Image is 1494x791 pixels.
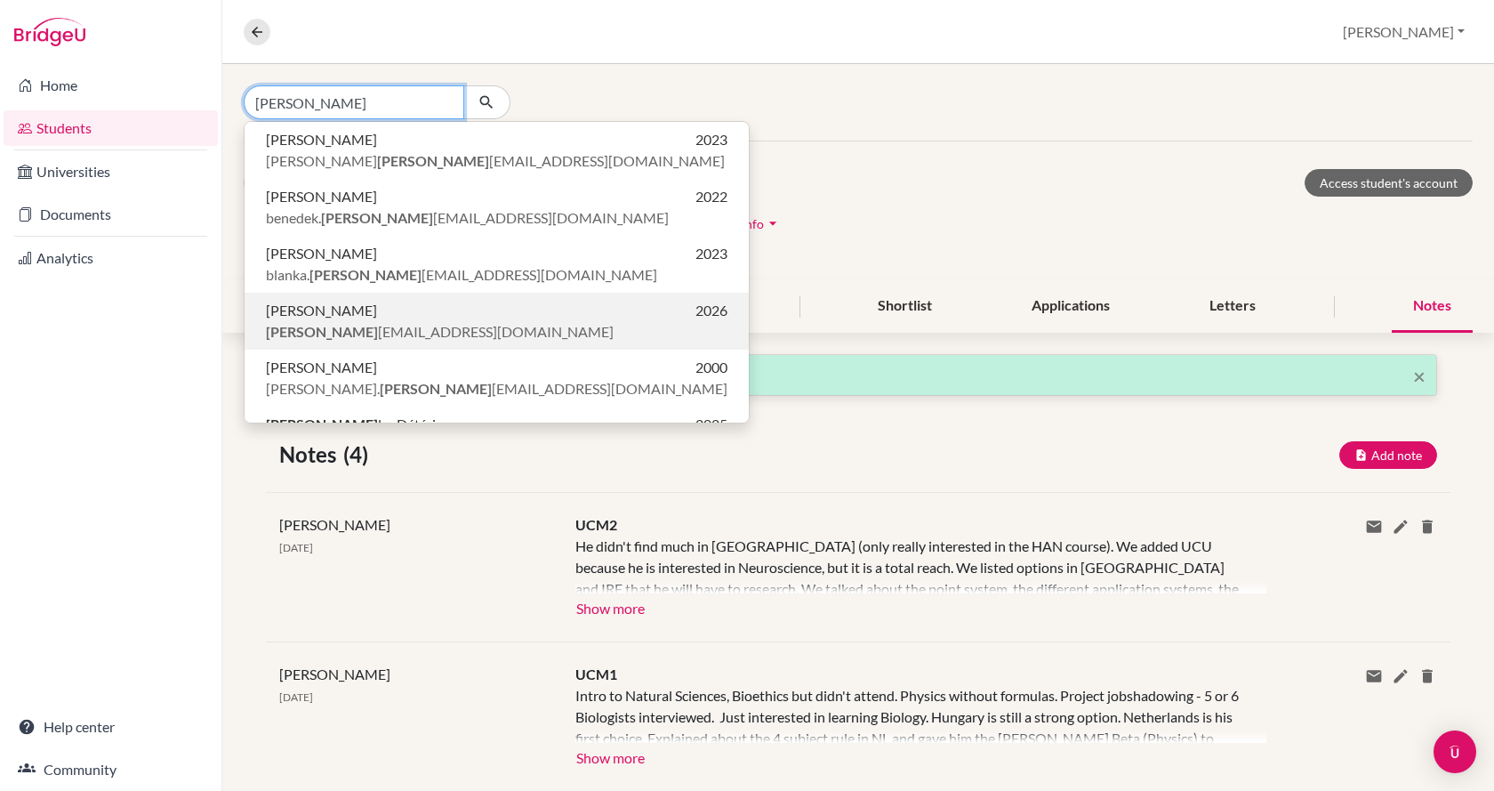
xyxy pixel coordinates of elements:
p: Note created successfully [298,366,1418,384]
button: [PERSON_NAME]2023blanka.[PERSON_NAME][EMAIL_ADDRESS][DOMAIN_NAME] [245,236,749,293]
b: [PERSON_NAME] [380,380,492,397]
span: (4) [343,439,375,471]
span: blanka. [EMAIL_ADDRESS][DOMAIN_NAME] [266,264,657,286]
b: [PERSON_NAME] [377,152,489,169]
div: Intro to Natural Sciences, Bioethics but didn't attend. Physics without formulas. Project jobshad... [575,685,1240,743]
span: [PERSON_NAME] [279,516,390,533]
span: [PERSON_NAME]. [EMAIL_ADDRESS][DOMAIN_NAME] [266,378,727,400]
a: Access student's account [1305,169,1473,197]
span: 2023 [695,243,727,264]
button: Show more [575,593,646,620]
button: [PERSON_NAME] [1335,15,1473,49]
span: 2022 [695,186,727,207]
img: Bridge-U [14,18,85,46]
span: [DATE] [279,690,313,704]
a: Universities [4,154,218,190]
b: [PERSON_NAME] [266,416,378,432]
b: [PERSON_NAME] [321,209,433,226]
a: Home [4,68,218,103]
button: [PERSON_NAME]lcs Détári2025detari.[PERSON_NAME][EMAIL_ADDRESS][DOMAIN_NAME] [245,407,749,464]
span: [EMAIL_ADDRESS][DOMAIN_NAME] [266,321,614,343]
a: Documents [4,197,218,232]
span: [DATE] [279,541,313,554]
span: 2026 [695,300,727,321]
div: Notes [1392,280,1473,333]
span: lcs Détári [266,414,436,435]
span: × [1413,363,1426,389]
a: Analytics [4,240,218,276]
a: Community [4,752,218,787]
span: [PERSON_NAME] [EMAIL_ADDRESS][DOMAIN_NAME] [266,150,725,172]
span: [PERSON_NAME] [266,129,377,150]
button: Add note [1339,441,1437,469]
span: UCM1 [575,666,617,682]
div: Shortlist [856,280,953,333]
span: Notes [279,439,343,471]
div: Applications [1010,280,1131,333]
button: Show more [575,743,646,770]
b: [PERSON_NAME] [309,266,422,283]
button: [PERSON_NAME]2022benedek.[PERSON_NAME][EMAIL_ADDRESS][DOMAIN_NAME] [245,179,749,236]
button: [PERSON_NAME]2026[PERSON_NAME][EMAIL_ADDRESS][DOMAIN_NAME] [245,293,749,350]
div: Letters [1188,280,1277,333]
i: arrow_drop_down [764,214,782,232]
span: [PERSON_NAME] [279,666,390,682]
span: 2025 [695,414,727,435]
div: He didn't find much in [GEOGRAPHIC_DATA] (only really interested in the HAN course). We added UCU... [575,536,1240,593]
span: 2000 [695,357,727,378]
button: [PERSON_NAME]2023[PERSON_NAME][PERSON_NAME][EMAIL_ADDRESS][DOMAIN_NAME] [245,122,749,179]
span: UCM2 [575,516,617,533]
b: [PERSON_NAME] [266,323,378,340]
button: Close [1413,366,1426,387]
a: Students [4,110,218,146]
span: benedek. [EMAIL_ADDRESS][DOMAIN_NAME] [266,207,669,229]
span: [PERSON_NAME] [266,186,377,207]
input: Find student by name... [244,85,464,119]
button: [PERSON_NAME]2000[PERSON_NAME].[PERSON_NAME][EMAIL_ADDRESS][DOMAIN_NAME] [245,350,749,407]
a: Help center [4,709,218,745]
span: 2023 [695,129,727,150]
span: [PERSON_NAME] [266,300,377,321]
div: Open Intercom Messenger [1434,730,1476,773]
span: [PERSON_NAME] [266,357,377,378]
span: [PERSON_NAME] [266,243,377,264]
